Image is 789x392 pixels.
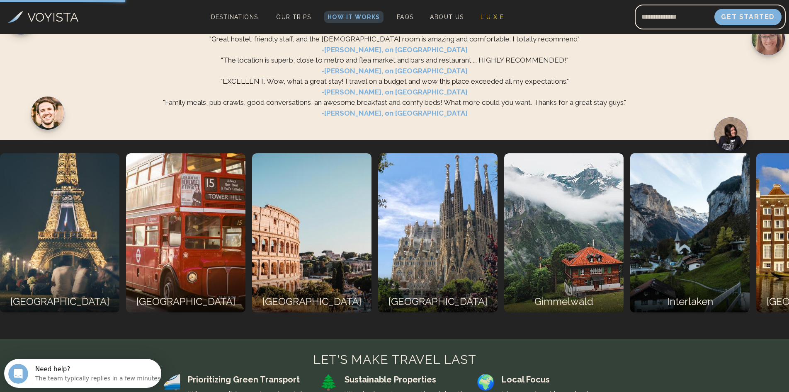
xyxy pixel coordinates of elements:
[319,374,338,390] span: 🌲
[276,14,311,20] span: Our Trips
[163,352,627,367] h2: LET'S MAKE TRAVEL LAST
[8,8,78,27] a: VOYISTA
[370,153,489,312] img: Cover photo for barcelona
[3,3,166,26] div: Open Intercom Messenger
[121,294,234,309] h2: [GEOGRAPHIC_DATA]
[393,11,417,23] a: FAQs
[477,11,507,23] a: L U X E
[397,14,414,20] span: FAQs
[163,374,181,390] span: 🚄
[496,153,615,312] a: Gimmelwald
[4,359,161,388] iframe: Intercom live chat discovery launcher
[31,14,158,22] div: The team typically replies in a few minutes.
[31,87,758,98] span: -[PERSON_NAME], on [GEOGRAPHIC_DATA]
[31,45,758,56] span: -[PERSON_NAME], on [GEOGRAPHIC_DATA]
[31,34,758,55] a: "Great hostel, friendly staff, and the [DEMOGRAPHIC_DATA] room is amazing and comfortable. I tota...
[31,97,758,119] a: "Family meals, pub crawls, good conversations, an awesome breakfast and comfy beds! What more cou...
[714,117,748,150] img: Reviewer Profile Pic
[31,97,64,130] img: Reviewer Profile Pic
[118,153,237,312] img: Cover photo for london
[616,145,747,320] img: Cover photo for interlaken
[496,153,615,312] img: Cover photo for gimmelwald
[430,14,464,20] span: About Us
[31,76,758,97] a: "EXCELLENT. Wow, what a great stay! I travel on a budget and wow this place exceeded all my expec...
[31,66,758,77] span: -[PERSON_NAME], on [GEOGRAPHIC_DATA]
[502,374,627,385] div: Local Focus
[345,374,470,385] div: Sustainable Properties
[625,294,738,309] h2: Interlaken
[27,8,78,27] h3: VOYISTA
[427,11,467,23] a: About Us
[273,11,314,23] a: Our Trips
[31,108,758,119] span: -[PERSON_NAME], on [GEOGRAPHIC_DATA]
[635,7,714,27] input: Email address
[328,14,380,20] span: How It Works
[31,55,758,76] a: "The location is superb, close to metro and flea market and bars and restaurant ... HIGHLY RECOMM...
[118,153,237,312] a: [GEOGRAPHIC_DATA]
[481,14,504,20] span: L U X E
[714,9,782,25] button: Get Started
[476,374,495,390] span: 🌍
[499,294,612,309] h2: Gimmelwald
[752,22,785,55] img: Reviewer Profile Pic
[8,11,23,23] img: Voyista Logo
[31,7,158,14] div: Need help?
[247,294,360,309] h2: [GEOGRAPHIC_DATA]
[208,10,262,35] span: Destinations
[244,153,363,312] a: [GEOGRAPHIC_DATA]
[373,294,486,309] h2: [GEOGRAPHIC_DATA]
[188,374,313,385] div: Prioritizing Green Transport
[324,11,384,23] a: How It Works
[622,153,741,312] a: Interlaken
[370,153,489,312] a: [GEOGRAPHIC_DATA]
[8,364,28,384] iframe: Intercom live chat
[244,153,363,312] img: Cover photo for rome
